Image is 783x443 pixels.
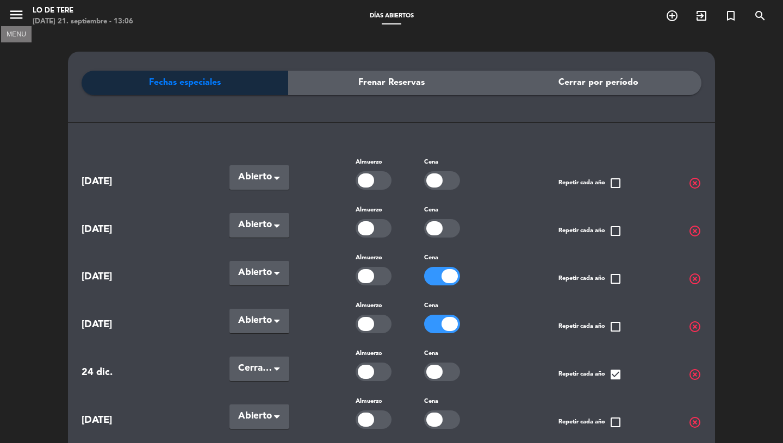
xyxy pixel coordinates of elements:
label: Almuerzo [356,397,382,407]
span: Abierto [238,409,272,424]
span: highlight_off [688,368,701,381]
span: check_box_outline_blank [609,272,622,285]
span: Repetir cada año [558,224,622,238]
span: Abierto [238,313,272,328]
span: Cerrar por período [558,76,638,90]
label: Cena [424,349,438,359]
span: Repetir cada año [558,416,622,429]
label: Almuerzo [356,349,382,359]
label: Almuerzo [356,253,382,263]
span: check_box_outline_blank [609,320,622,333]
div: Lo de Tere [33,5,133,16]
label: Cena [424,397,438,407]
span: [DATE] [82,413,163,428]
i: search [754,9,767,22]
div: [DATE] 21. septiembre - 13:06 [33,16,133,27]
span: Cerradas [238,361,272,376]
label: Almuerzo [356,158,382,167]
span: Repetir cada año [558,320,622,333]
span: Repetir cada año [558,368,622,381]
span: Frenar Reservas [358,76,425,90]
span: [DATE] [82,174,163,190]
span: Fechas especiales [149,76,221,90]
label: Almuerzo [356,301,382,311]
label: Cena [424,253,438,263]
span: [DATE] [82,317,163,333]
label: Cena [424,158,438,167]
span: Abierto [238,170,272,185]
span: Días abiertos [364,13,419,19]
span: highlight_off [688,177,701,190]
label: Almuerzo [356,205,382,215]
span: [DATE] [82,222,163,238]
span: check_box_outline_blank [609,224,622,238]
span: check_box_outline_blank [609,416,622,429]
span: check_box [609,368,622,381]
span: 24 dic. [82,365,163,380]
span: highlight_off [688,320,701,333]
i: exit_to_app [695,9,708,22]
div: MENU [1,29,32,39]
i: add_circle_outline [666,9,679,22]
span: highlight_off [688,416,701,429]
span: Abierto [238,265,272,280]
span: Repetir cada año [558,177,622,190]
span: Repetir cada año [558,272,622,285]
span: highlight_off [688,224,701,238]
label: Cena [424,205,438,215]
span: Abierto [238,217,272,233]
span: highlight_off [688,272,701,285]
button: menu [8,7,24,27]
i: turned_in_not [724,9,737,22]
span: [DATE] [82,269,163,285]
span: check_box_outline_blank [609,177,622,190]
label: Cena [424,301,438,311]
i: menu [8,7,24,23]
